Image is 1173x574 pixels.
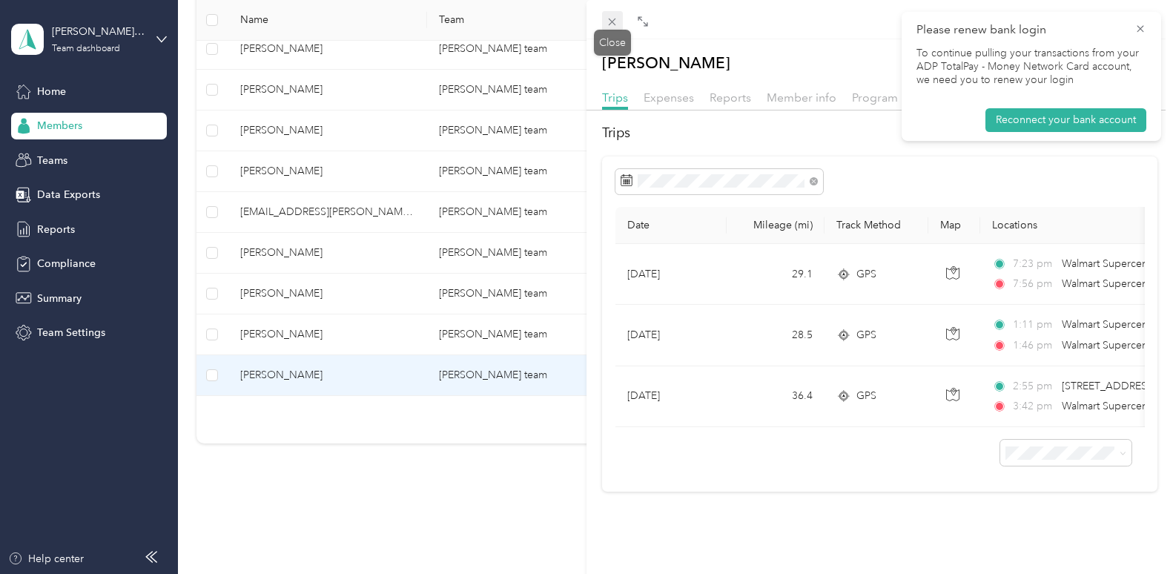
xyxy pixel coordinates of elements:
h2: Trips [602,123,1157,143]
p: Please renew bank login [916,21,1124,39]
p: [PERSON_NAME] [602,50,730,76]
span: 3:42 pm [1013,398,1055,415]
p: To continue pulling your transactions from your ADP TotalPay - Money Network Card account, we nee... [916,47,1146,88]
div: Close [594,30,631,56]
span: Trips [602,90,628,105]
span: Program [852,90,898,105]
span: 7:23 pm [1013,256,1055,272]
span: [STREET_ADDRESS] [1062,380,1156,392]
th: Mileage (mi) [727,207,825,244]
td: [DATE] [615,305,727,366]
span: Expenses [644,90,694,105]
span: 7:56 pm [1013,276,1055,292]
span: GPS [856,388,876,404]
span: Member info [767,90,836,105]
button: Reconnect your bank account [985,108,1146,132]
span: 2:55 pm [1013,378,1055,395]
span: Reports [710,90,751,105]
td: 28.5 [727,305,825,366]
span: 1:46 pm [1013,337,1055,354]
th: Track Method [825,207,928,244]
iframe: Everlance-gr Chat Button Frame [1090,491,1173,574]
span: 1:11 pm [1013,317,1055,333]
td: [DATE] [615,244,727,305]
span: GPS [856,327,876,343]
td: [DATE] [615,366,727,427]
td: 36.4 [727,366,825,427]
th: Map [928,207,980,244]
th: Date [615,207,727,244]
span: GPS [856,266,876,283]
td: 29.1 [727,244,825,305]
